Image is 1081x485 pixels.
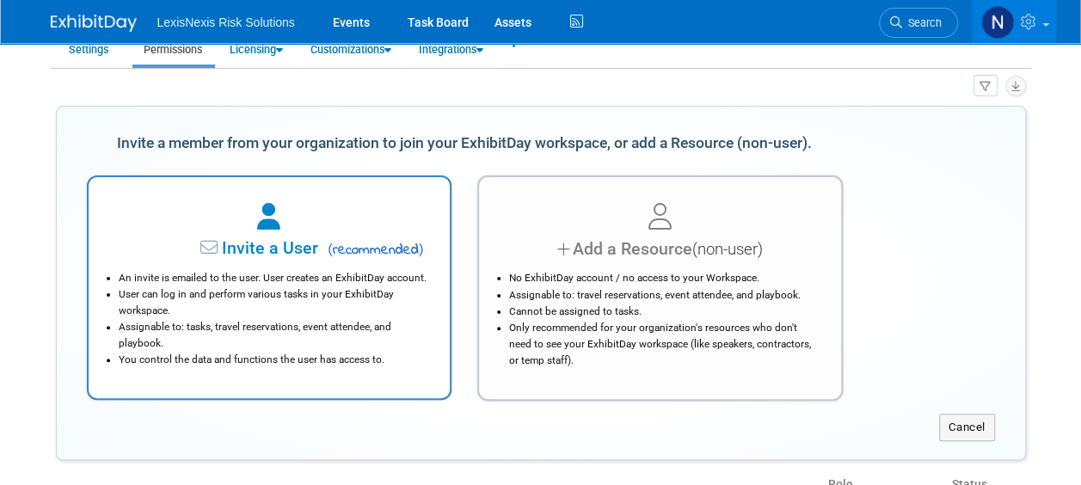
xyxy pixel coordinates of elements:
li: No ExhibitDay account / no access to your Workspace. [509,270,820,286]
li: Assignable to: tasks, travel reservations, event attendee, and playbook. [119,319,429,352]
li: Assignable to: travel reservations, event attendee, and playbook. [509,287,820,304]
span: ) [419,241,424,257]
span: ( [328,241,333,257]
span: Search [902,16,942,29]
span: LexisNexis Risk Solutions [157,15,295,29]
span: Invite a User [114,238,318,258]
span: (non-user) [692,240,763,259]
img: ExhibitDay [51,15,137,32]
li: User can log in and perform various tasks in your ExhibitDay workspace. [119,286,429,319]
a: Search [879,8,958,38]
button: Cancel [939,414,995,441]
li: Cannot be assigned to tasks. [509,304,820,320]
img: Nancy Touhill [981,6,1014,39]
li: You control the data and functions the user has access to. [119,352,429,368]
span: recommended [322,240,423,261]
div: Invite a member from your organization to join your ExhibitDay workspace, or add a Resource (non-... [87,125,843,163]
div: Add a Resource [501,236,820,261]
li: An invite is emailed to the user. User creates an ExhibitDay account. [119,270,429,286]
li: Only recommended for your organization's resources who don't need to see your ExhibitDay workspac... [509,320,820,369]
